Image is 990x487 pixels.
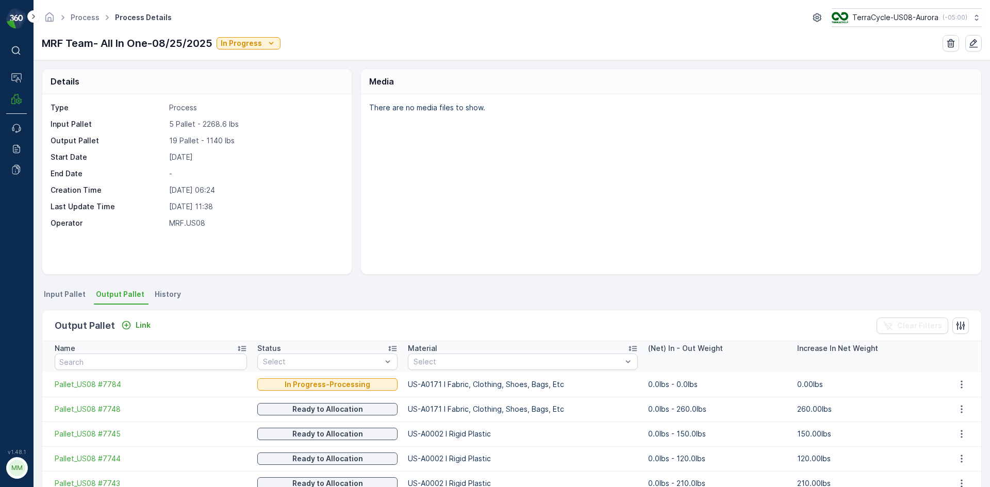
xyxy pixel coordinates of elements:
[403,397,643,422] td: US-A0171 I Fabric, Clothing, Shoes, Bags, Etc
[51,136,165,146] p: Output Pallet
[113,12,174,23] span: Process Details
[6,449,27,455] span: v 1.48.1
[96,289,144,299] span: Output Pallet
[257,428,398,440] button: Ready to Allocation
[285,379,370,390] p: In Progress-Processing
[51,218,165,228] p: Operator
[169,185,341,195] p: [DATE] 06:24
[55,429,247,439] a: Pallet_US08 #7745
[792,422,941,446] td: 150.00lbs
[797,343,878,354] p: Increase In Net Weight
[9,460,25,476] div: MM
[42,36,212,51] p: MRF Team- All In One-08/25/2025
[51,201,165,212] p: Last Update Time
[44,15,55,24] a: Homepage
[55,454,247,464] a: Pallet_US08 #7744
[217,37,280,49] button: In Progress
[792,372,941,397] td: 0.00lbs
[51,75,79,88] p: Details
[263,357,382,367] p: Select
[51,169,165,179] p: End Date
[852,12,938,23] p: TerraCycle-US08-Aurora
[44,289,86,299] span: Input Pallet
[792,397,941,422] td: 260.00lbs
[55,404,247,414] a: Pallet_US08 #7748
[169,152,341,162] p: [DATE]
[257,343,281,354] p: Status
[414,357,622,367] p: Select
[943,13,967,22] p: ( -05:00 )
[257,403,398,415] button: Ready to Allocation
[169,201,341,212] p: [DATE] 11:38
[6,457,27,479] button: MM
[792,446,941,471] td: 120.00lbs
[169,169,341,179] p: -
[117,319,155,331] button: Link
[648,343,723,354] p: (Net) In - Out Weight
[403,446,643,471] td: US-A0002 I Rigid Plastic
[832,12,848,23] img: image_ci7OI47.png
[51,119,165,129] p: Input Pallet
[643,372,792,397] td: 0.0lbs - 0.0lbs
[832,8,982,27] button: TerraCycle-US08-Aurora(-05:00)
[169,103,341,113] p: Process
[6,8,27,29] img: logo
[221,38,262,48] p: In Progress
[292,404,363,414] p: Ready to Allocation
[292,454,363,464] p: Ready to Allocation
[257,452,398,465] button: Ready to Allocation
[643,422,792,446] td: 0.0lbs - 150.0lbs
[877,317,948,334] button: Clear Filters
[71,13,100,22] a: Process
[51,103,165,113] p: Type
[643,397,792,422] td: 0.0lbs - 260.0lbs
[403,422,643,446] td: US-A0002 I Rigid Plastic
[51,185,165,195] p: Creation Time
[897,321,942,331] p: Clear Filters
[292,429,363,439] p: Ready to Allocation
[55,354,247,370] input: Search
[136,320,151,330] p: Link
[369,103,970,113] p: There are no media files to show.
[169,218,341,228] p: MRF.US08
[403,372,643,397] td: US-A0171 I Fabric, Clothing, Shoes, Bags, Etc
[643,446,792,471] td: 0.0lbs - 120.0lbs
[155,289,181,299] span: History
[257,378,398,391] button: In Progress-Processing
[55,318,115,333] p: Output Pallet
[55,343,75,354] p: Name
[51,152,165,162] p: Start Date
[408,343,437,354] p: Material
[369,75,394,88] p: Media
[169,119,341,129] p: 5 Pallet - 2268.6 lbs
[55,379,247,390] a: Pallet_US08 #7784
[169,136,341,146] p: 19 Pallet - 1140 lbs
